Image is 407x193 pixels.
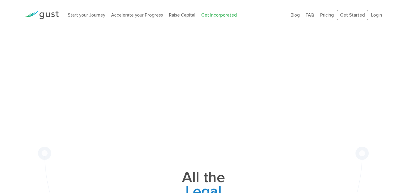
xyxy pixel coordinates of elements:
a: Get Started [337,10,368,20]
a: FAQ [306,12,314,18]
a: Pricing [320,12,334,18]
a: Accelerate your Progress [111,12,163,18]
a: Get Incorporated [201,12,237,18]
a: Raise Capital [169,12,195,18]
img: Gust Logo [25,11,59,19]
a: Login [371,12,382,18]
a: Blog [291,12,300,18]
a: Start your Journey [68,12,105,18]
